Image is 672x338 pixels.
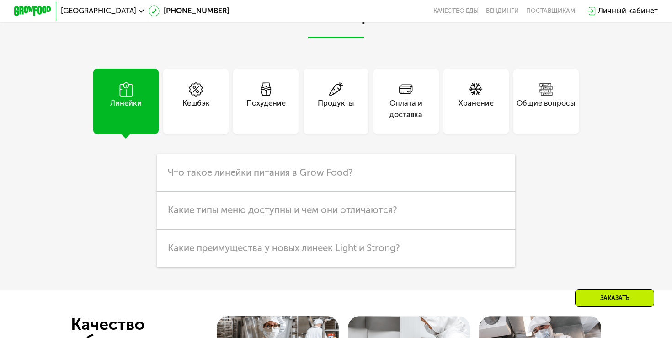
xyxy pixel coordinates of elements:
[246,98,286,120] div: Похудение
[182,98,210,120] div: Кешбэк
[61,7,136,15] span: [GEOGRAPHIC_DATA]
[110,98,142,120] div: Линейки
[459,98,494,120] div: Хранение
[75,6,597,38] h2: Частые вопросы
[575,289,654,307] div: Заказать
[433,7,479,15] a: Качество еды
[168,167,353,178] span: Что такое линейки питания в Grow Food?
[517,98,576,120] div: Общие вопросы
[486,7,519,15] a: Вендинги
[526,7,575,15] div: поставщикам
[598,5,658,17] div: Личный кабинет
[318,98,354,120] div: Продукты
[168,204,397,215] span: Какие типы меню доступны и чем они отличаются?
[373,98,439,120] div: Оплата и доставка
[149,5,229,17] a: [PHONE_NUMBER]
[168,242,400,253] span: Какие преимущества у новых линеек Light и Strong?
